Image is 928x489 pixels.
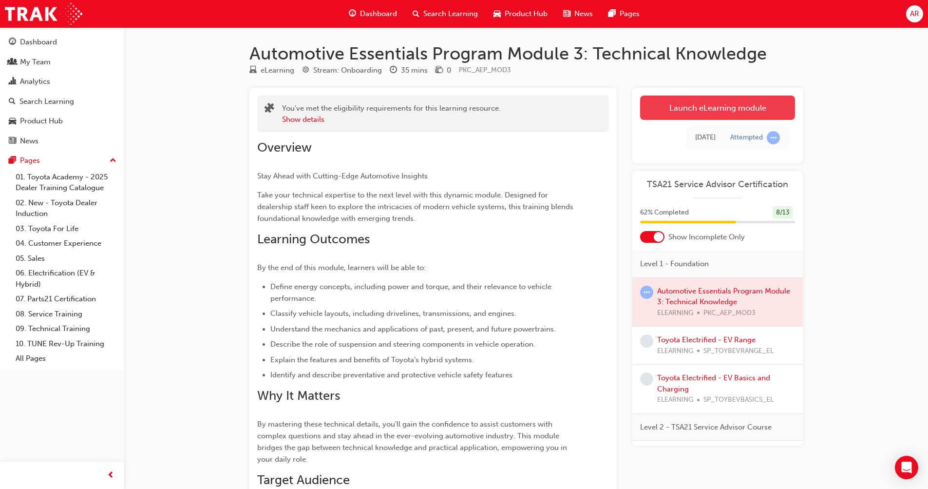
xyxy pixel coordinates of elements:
[906,5,923,22] button: AR
[703,346,774,357] span: SP_TOYBEVRANGE_EL
[640,207,689,218] span: 62 % Completed
[12,292,120,307] a: 07. Parts21 Certification
[282,114,324,125] button: Show details
[257,388,340,403] span: Why It Matters
[257,263,426,272] span: By the end of this module, learners will be able to:
[257,420,569,464] span: By mastering these technical details, you'll gain the confidence to assist customers with complex...
[20,37,57,48] div: Dashboard
[413,8,419,20] span: search-icon
[4,73,120,91] a: Analytics
[640,96,795,120] a: Launch eLearning module
[657,335,756,344] a: Toyota Electrified - EV Range
[12,336,120,352] a: 10. TUNE Rev-Up Training
[12,266,120,292] a: 06. Electrification (EV & Hybrid)
[12,251,120,266] a: 05. Sales
[12,196,120,221] a: 02. New - Toyota Dealer Induction
[20,116,63,127] div: Product Hub
[12,321,120,336] a: 09. Technical Training
[270,371,512,379] span: Identify and describe preventative and protective vehicle safety features
[313,65,382,76] div: Stream: Onboarding
[703,394,774,406] span: SP_TOYBEVBASICS_EL
[12,236,120,251] a: 04. Customer Experience
[110,155,116,167] span: up-icon
[9,156,16,165] span: pages-icon
[249,64,294,77] div: Type
[5,3,82,25] img: Trak
[390,66,397,75] span: clock-icon
[20,76,50,87] div: Analytics
[4,112,120,130] a: Product Hub
[4,53,120,71] a: My Team
[895,456,918,479] div: Open Intercom Messenger
[695,132,716,143] div: Tue Sep 23 2025 12:22:50 GMT+0800 (AWST)
[257,172,428,180] span: Stay Ahead with Cutting-Edge Automotive Insights
[9,137,16,146] span: news-icon
[20,155,40,166] div: Pages
[302,66,309,75] span: target-icon
[270,340,535,349] span: Describe the role of suspension and steering components in vehicle operation.
[12,170,120,196] a: 01. Toyota Academy - 2025 Dealer Training Catalogue
[640,179,795,190] a: TSA21 Service Advisor Certification
[555,4,601,24] a: news-iconNews
[601,4,647,24] a: pages-iconPages
[20,57,51,68] div: My Team
[257,191,575,223] span: Take your technical expertise to the next level with this dynamic module. Designed for dealership...
[265,104,274,115] span: puzzle-icon
[910,8,919,20] span: AR
[390,64,428,77] div: Duration
[12,307,120,322] a: 08. Service Training
[405,4,486,24] a: search-iconSearch Learning
[657,394,693,406] span: ELEARNING
[9,58,16,67] span: people-icon
[620,8,640,20] span: Pages
[4,33,120,51] a: Dashboard
[249,43,803,64] h1: Automotive Essentials Program Module 3: Technical Knowledge
[257,140,312,155] span: Overview
[360,8,397,20] span: Dashboard
[12,351,120,366] a: All Pages
[608,8,616,20] span: pages-icon
[730,133,763,142] div: Attempted
[19,96,74,107] div: Search Learning
[773,206,793,219] div: 8 / 13
[302,64,382,77] div: Stream
[4,93,120,111] a: Search Learning
[563,8,570,20] span: news-icon
[4,152,120,170] button: Pages
[270,309,516,318] span: Classify vehicle layouts, including drivelines, transmissions, and engines.
[493,8,501,20] span: car-icon
[640,372,653,386] span: learningRecordVerb_NONE-icon
[270,325,556,333] span: Understand the mechanics and applications of past, present, and future powertrains.
[257,232,370,247] span: Learning Outcomes
[657,373,770,393] a: Toyota Electrified - EV Basics and Charging
[9,78,16,86] span: chart-icon
[423,8,478,20] span: Search Learning
[107,469,114,482] span: prev-icon
[9,117,16,126] span: car-icon
[12,221,120,236] a: 03. Toyota For Life
[657,346,693,357] span: ELEARNING
[505,8,548,20] span: Product Hub
[436,66,443,75] span: money-icon
[640,422,772,433] span: Level 2 - TSA21 Service Advisor Course
[640,286,653,299] span: learningRecordVerb_ATTEMPT-icon
[261,65,294,76] div: eLearning
[270,355,474,364] span: Explain the features and benefits of Toyota’s hybrid systems.
[349,8,356,20] span: guage-icon
[668,232,745,243] span: Show Incomplete Only
[249,66,257,75] span: learningResourceType_ELEARNING-icon
[257,472,350,488] span: Target Audience
[20,136,38,147] div: News
[459,66,511,74] span: Learning resource code
[574,8,593,20] span: News
[767,131,780,144] span: learningRecordVerb_ATTEMPT-icon
[341,4,405,24] a: guage-iconDashboard
[640,334,653,348] span: learningRecordVerb_NONE-icon
[9,38,16,47] span: guage-icon
[9,98,16,106] span: search-icon
[4,31,120,152] button: DashboardMy TeamAnalyticsSearch LearningProduct HubNews
[436,64,451,77] div: Price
